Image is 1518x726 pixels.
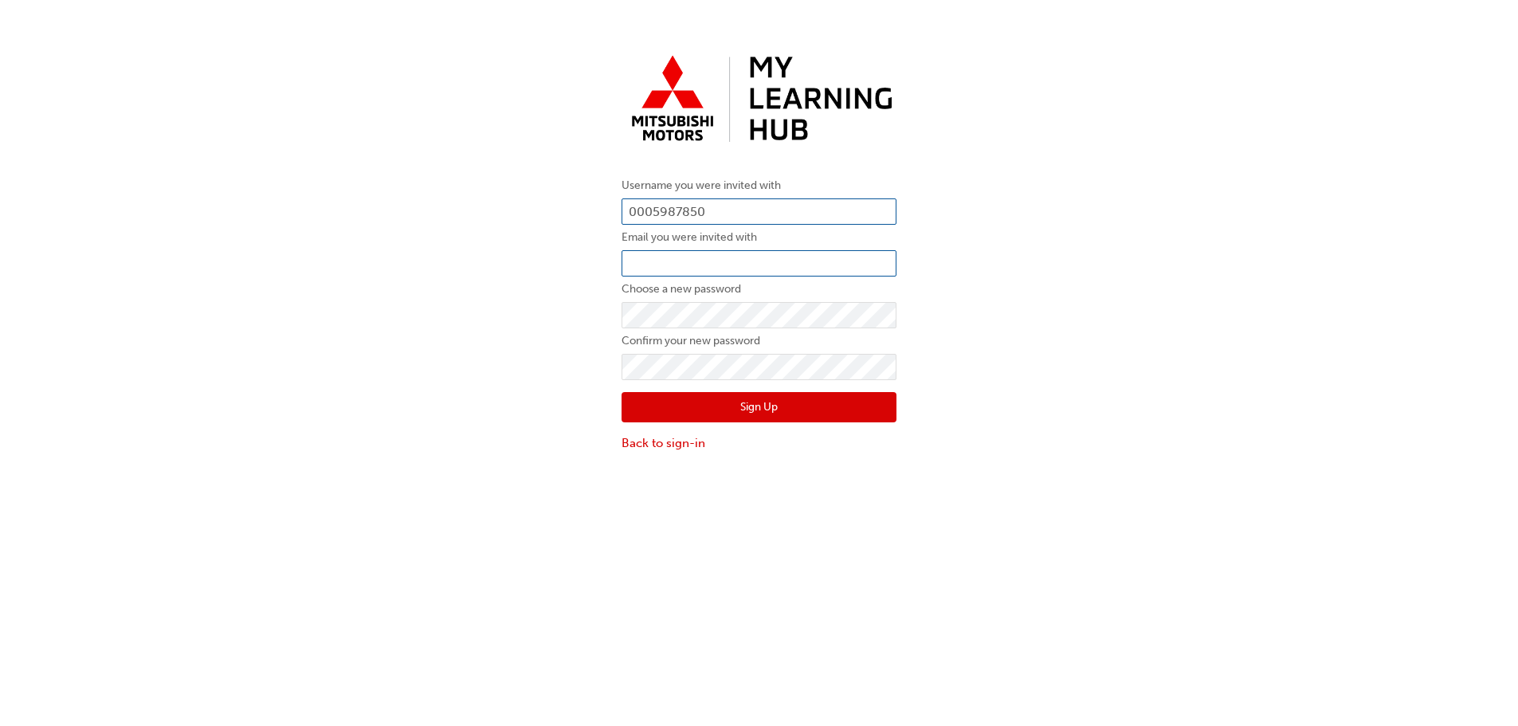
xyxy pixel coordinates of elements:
button: Sign Up [622,392,896,422]
img: mmal [622,48,896,152]
label: Confirm your new password [622,332,896,351]
label: Email you were invited with [622,228,896,247]
a: Back to sign-in [622,434,896,453]
input: Username [622,198,896,226]
label: Username you were invited with [622,176,896,195]
label: Choose a new password [622,280,896,299]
